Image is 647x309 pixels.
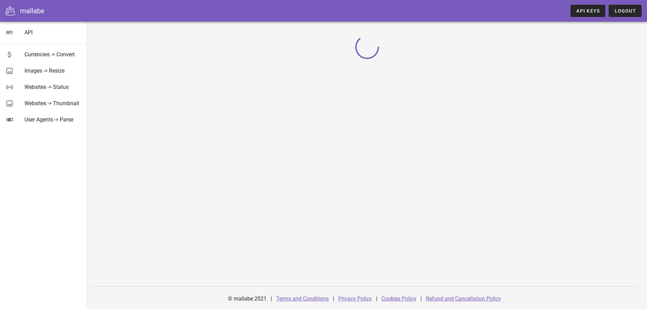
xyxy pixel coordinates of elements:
[224,291,271,307] div: © mallabe 2021
[20,6,44,16] div: mallabe
[571,5,605,17] a: API Keys
[614,8,636,14] span: Logout
[24,67,82,74] div: Images -> Resize
[271,291,272,307] div: |
[24,29,82,36] div: API
[609,5,642,17] button: Logout
[381,295,416,302] a: Cookies Policy
[276,295,329,302] a: Terms and Conditions
[24,84,82,90] div: Websites -> Status
[376,291,377,307] div: |
[420,291,422,307] div: |
[426,295,501,302] a: Refund and Cancellation Policy
[24,100,82,107] div: Websites -> Thumbnail
[338,295,372,302] a: Privacy Policy
[24,116,82,123] div: User Agents -> Parse
[333,291,334,307] div: |
[576,8,600,14] span: API Keys
[24,51,82,58] div: Currencies -> Convert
